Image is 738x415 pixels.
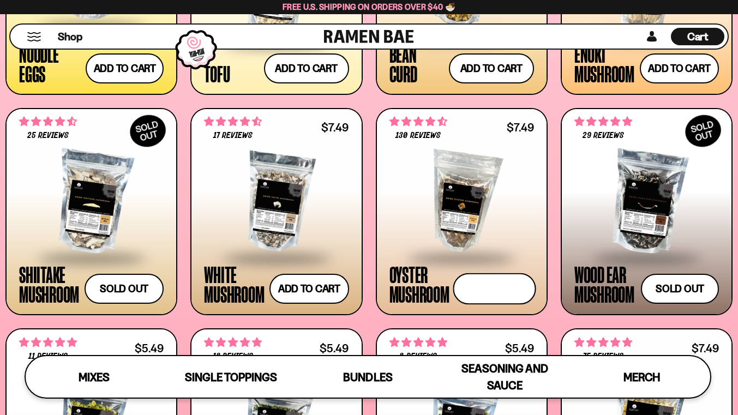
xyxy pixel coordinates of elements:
button: Add to cart [269,274,349,304]
button: Mobile Menu Trigger [27,32,41,41]
a: 4.68 stars 130 reviews $7.49 Oyster Mushroom Add to cart [376,108,548,315]
span: Merch [623,370,660,384]
span: 4.82 stars [19,335,77,350]
span: 17 reviews [213,131,253,140]
div: Shiitake Mushroom [19,264,79,304]
div: Wood Ear Mushroom [574,264,635,304]
div: $5.49 [320,343,349,353]
span: 4.91 stars [574,335,632,350]
div: $5.49 [135,343,164,353]
span: 18 reviews [213,352,253,361]
button: Add to cart [640,53,719,83]
button: Sold out [641,274,719,304]
a: Single Toppings [163,356,299,398]
div: Instant Noodle Eggs [19,25,80,83]
div: White Mushroom [204,264,264,304]
span: 25 reviews [27,131,69,140]
a: SOLDOUT 4.86 stars 29 reviews Wood Ear Mushroom Sold out [561,108,733,315]
button: Sold out [85,274,164,304]
span: Bundles [343,370,392,384]
div: Cart [671,25,724,49]
span: 4.83 stars [204,335,262,350]
span: Free U.S. Shipping on Orders over $40 🍜 [283,2,455,12]
a: Seasoning and Sauce [436,356,573,398]
a: Shop [58,28,82,45]
span: 11 reviews [28,352,68,361]
div: $5.49 [505,343,534,353]
a: SOLDOUT 4.52 stars 25 reviews Shiitake Mushroom Sold out [5,108,177,315]
span: 75 reviews [583,352,623,361]
div: Tofu [204,64,230,83]
a: 4.59 stars 17 reviews $7.49 White Mushroom Add to cart [190,108,362,315]
button: Add to cart [453,273,536,304]
button: Add to cart [264,53,349,83]
span: 4.75 stars [389,335,447,350]
span: 8 reviews [399,352,436,361]
button: Add to cart [449,53,534,83]
a: Mixes [26,356,163,398]
a: Merch [573,356,710,398]
span: 4.52 stars [19,115,77,129]
button: Add to cart [86,53,164,83]
span: 29 reviews [583,131,624,140]
span: Cart [687,30,709,43]
div: Bean Curd [389,44,443,83]
a: Bundles [299,356,436,398]
span: Mixes [79,370,110,384]
div: $7.49 [507,122,534,133]
div: SOLD OUT [124,109,171,153]
span: Single Toppings [185,370,277,384]
div: $7.49 [692,343,719,353]
div: SOLD OUT [680,109,727,153]
div: Oyster Mushroom [389,264,449,304]
span: 4.86 stars [574,115,632,129]
div: $7.49 [321,122,349,133]
div: Enoki Mushroom [574,44,634,83]
span: Seasoning and Sauce [461,362,548,392]
span: 4.59 stars [204,115,262,129]
span: Shop [58,29,82,44]
span: 4.68 stars [389,115,447,129]
span: 130 reviews [395,131,440,140]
